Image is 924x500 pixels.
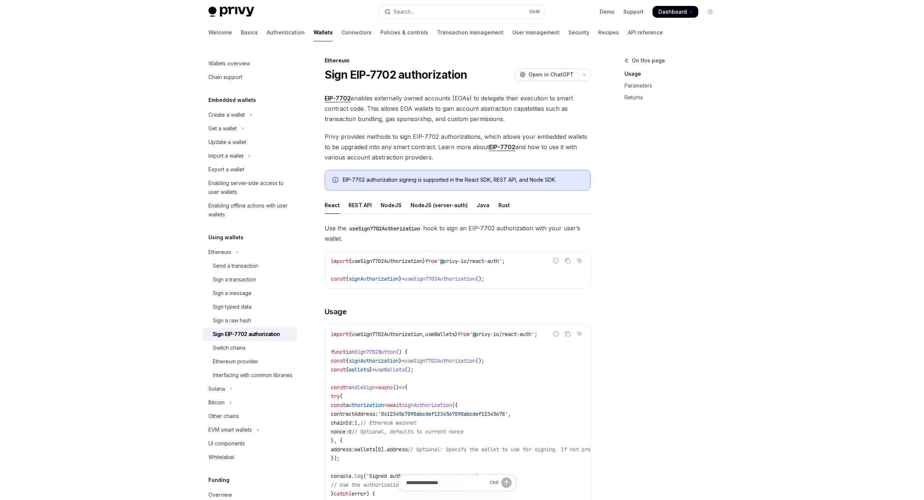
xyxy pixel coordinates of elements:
h1: Sign EIP-7702 authorization [325,68,467,81]
a: Authentication [267,24,305,41]
a: Basics [241,24,258,41]
a: Enabling offline actions with user wallets [203,199,297,221]
span: signAuthorization [349,357,399,364]
div: Bitcoin [208,398,225,407]
div: Import a wallet [208,151,243,160]
span: }, { [331,437,343,444]
span: (); [475,357,484,364]
span: (); [475,275,484,282]
button: Report incorrect code [551,256,561,266]
span: Privy provides methods to sign EIP-7702 authorizations, which allows your embedded wallets to be ... [325,131,591,162]
span: useWallets [425,331,455,338]
span: 1 [354,419,357,426]
span: { [346,275,349,282]
div: Whitelabel [208,453,234,462]
span: from [458,331,470,338]
div: EIP-7702 authorization signing is supported in the React SDK, REST API, and Node SDK. [343,176,583,184]
span: '@privy-io/react-auth' [437,258,502,264]
span: { [349,258,352,264]
div: UI components [208,439,245,448]
div: Other chains [208,412,239,421]
div: React [325,196,340,214]
button: Send message [501,477,512,488]
span: handleSign [346,384,375,391]
a: EIP-7702 [325,95,351,102]
div: Get a wallet [208,124,237,133]
a: Returns [624,92,722,103]
div: Update a wallet [208,138,246,147]
a: Demo [600,8,615,16]
span: address: [331,446,354,453]
span: Ctrl K [529,9,540,15]
span: Dashboard [658,8,687,16]
span: ({ [452,402,458,408]
a: Update a wallet [203,136,297,149]
div: Export a wallet [208,165,244,174]
div: Sign a raw hash [213,316,251,325]
div: Enabling server-side access to user wallets [208,179,293,196]
button: Toggle Ethereum section [203,246,297,259]
button: Report incorrect code [551,329,561,339]
span: , [508,411,511,417]
span: from [425,258,437,264]
span: ; [534,331,537,338]
a: Policies & controls [380,24,428,41]
a: Wallets [314,24,333,41]
span: Open in ChatGPT [529,71,574,78]
span: { [346,366,349,373]
a: Welcome [208,24,232,41]
a: Support [623,8,644,16]
span: (); [405,366,413,373]
span: () { [396,349,408,355]
a: Connectors [342,24,371,41]
div: Sign a message [213,289,252,298]
div: Rust [498,196,510,214]
a: Other chains [203,410,297,423]
a: Sign EIP-7702 authorization [203,328,297,341]
code: useSign7702Authorization [346,225,423,233]
button: Ask AI [575,256,584,266]
span: { [405,384,408,391]
span: await [387,402,402,408]
a: Sign a raw hash [203,314,297,327]
a: Export a wallet [203,163,297,176]
span: () [393,384,399,391]
button: Copy the contents from the code block [563,329,572,339]
a: Sign a message [203,287,297,300]
span: '0x1234567890abcdef1234567890abcdef12345678' [378,411,508,417]
span: { [349,331,352,338]
span: }); [331,455,340,462]
div: Overview [208,490,232,499]
span: // Optional: Specify the wallet to use for signing. If not provided, the first wallet will be used. [408,446,700,453]
div: EVM smart wallets [208,425,252,434]
a: Chain support [203,71,297,84]
span: = [402,275,405,282]
div: Create a wallet [208,110,245,119]
a: Security [568,24,589,41]
a: Whitelabel [203,451,297,464]
div: Java [477,196,489,214]
a: Enabling server-side access to user wallets [203,177,297,199]
button: Toggle Import a wallet section [203,149,297,162]
span: const [331,357,346,364]
h5: Using wallets [208,233,243,242]
span: , [422,331,425,338]
div: Ethereum [208,248,231,257]
span: async [378,384,393,391]
a: Transaction management [437,24,503,41]
a: Usage [624,68,722,80]
button: Toggle Get a wallet section [203,122,297,135]
span: useSign7702Authorization [352,258,422,264]
span: } [422,258,425,264]
span: useWallets [375,366,405,373]
span: = [375,384,378,391]
span: enables externally owned accounts (EOAs) to delegate their execution to smart contract code. This... [325,93,591,124]
div: Switch chains [213,343,246,352]
span: useSign7702Authorization [352,331,422,338]
span: => [399,384,405,391]
div: Search... [394,7,414,16]
button: Copy the contents from the code block [563,256,572,266]
input: Ask a question... [406,475,487,491]
div: Sign a transaction [213,275,256,284]
span: Sign7702Button [354,349,396,355]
